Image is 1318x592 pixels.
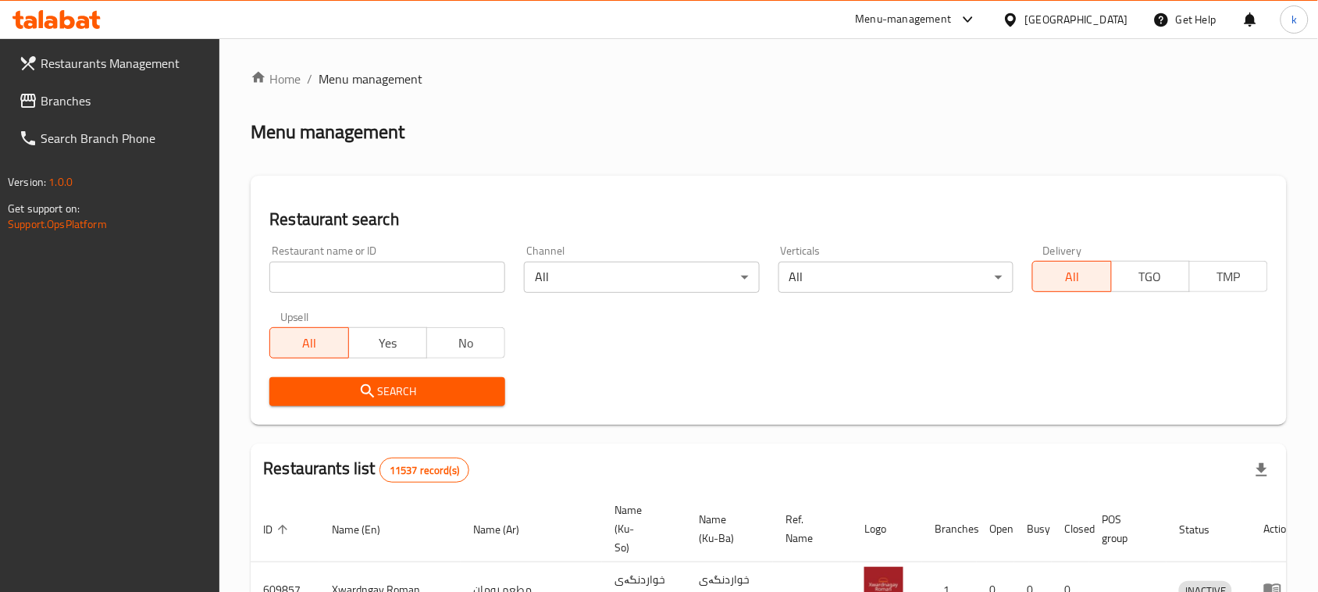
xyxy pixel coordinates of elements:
[348,327,427,358] button: Yes
[473,520,540,539] span: Name (Ar)
[1243,451,1281,489] div: Export file
[380,463,468,478] span: 11537 record(s)
[251,70,301,88] a: Home
[355,332,421,355] span: Yes
[280,312,309,323] label: Upsell
[269,208,1268,231] h2: Restaurant search
[785,510,833,547] span: Ref. Name
[6,82,220,119] a: Branches
[778,262,1014,293] div: All
[48,172,73,192] span: 1.0.0
[269,327,348,358] button: All
[433,332,499,355] span: No
[251,70,1287,88] nav: breadcrumb
[699,510,754,547] span: Name (Ku-Ba)
[8,198,80,219] span: Get support on:
[1189,261,1268,292] button: TMP
[251,119,404,144] h2: Menu management
[307,70,312,88] li: /
[1118,266,1184,288] span: TGO
[1039,266,1105,288] span: All
[263,457,469,483] h2: Restaurants list
[1111,261,1190,292] button: TGO
[1052,496,1089,562] th: Closed
[1025,11,1128,28] div: [GEOGRAPHIC_DATA]
[263,520,293,539] span: ID
[6,119,220,157] a: Search Branch Phone
[41,91,208,110] span: Branches
[977,496,1014,562] th: Open
[269,262,505,293] input: Search for restaurant name or ID..
[1179,520,1230,539] span: Status
[269,377,505,406] button: Search
[524,262,760,293] div: All
[8,172,46,192] span: Version:
[1014,496,1052,562] th: Busy
[614,501,668,557] span: Name (Ku-So)
[1102,510,1148,547] span: POS group
[1032,261,1111,292] button: All
[426,327,505,358] button: No
[41,54,208,73] span: Restaurants Management
[922,496,977,562] th: Branches
[41,129,208,148] span: Search Branch Phone
[6,45,220,82] a: Restaurants Management
[1251,496,1305,562] th: Action
[282,382,493,401] span: Search
[319,70,422,88] span: Menu management
[1043,245,1082,256] label: Delivery
[332,520,401,539] span: Name (En)
[8,214,107,234] a: Support.OpsPlatform
[1196,266,1262,288] span: TMP
[1291,11,1297,28] span: k
[379,458,469,483] div: Total records count
[856,10,952,29] div: Menu-management
[852,496,922,562] th: Logo
[276,332,342,355] span: All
